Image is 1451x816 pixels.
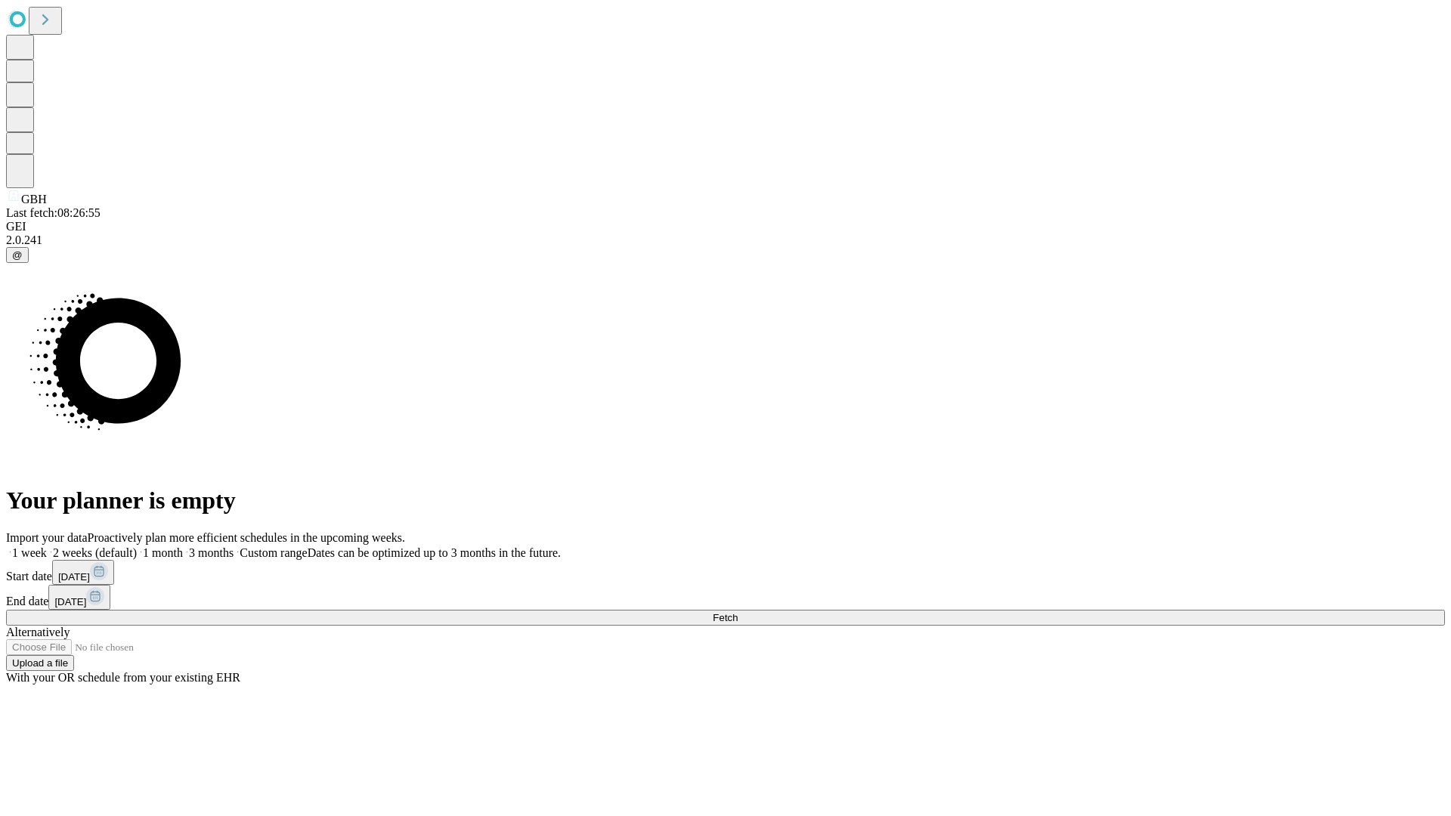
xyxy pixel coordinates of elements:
[12,546,47,559] span: 1 week
[6,610,1445,626] button: Fetch
[12,249,23,261] span: @
[6,220,1445,233] div: GEI
[6,247,29,263] button: @
[48,585,110,610] button: [DATE]
[189,546,234,559] span: 3 months
[6,487,1445,515] h1: Your planner is empty
[6,671,240,684] span: With your OR schedule from your existing EHR
[6,585,1445,610] div: End date
[21,193,47,206] span: GBH
[6,560,1445,585] div: Start date
[58,571,90,583] span: [DATE]
[6,655,74,671] button: Upload a file
[713,612,738,623] span: Fetch
[53,546,137,559] span: 2 weeks (default)
[240,546,307,559] span: Custom range
[88,531,405,544] span: Proactively plan more efficient schedules in the upcoming weeks.
[308,546,561,559] span: Dates can be optimized up to 3 months in the future.
[6,531,88,544] span: Import your data
[6,206,101,219] span: Last fetch: 08:26:55
[143,546,183,559] span: 1 month
[54,596,86,607] span: [DATE]
[6,626,70,638] span: Alternatively
[52,560,114,585] button: [DATE]
[6,233,1445,247] div: 2.0.241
